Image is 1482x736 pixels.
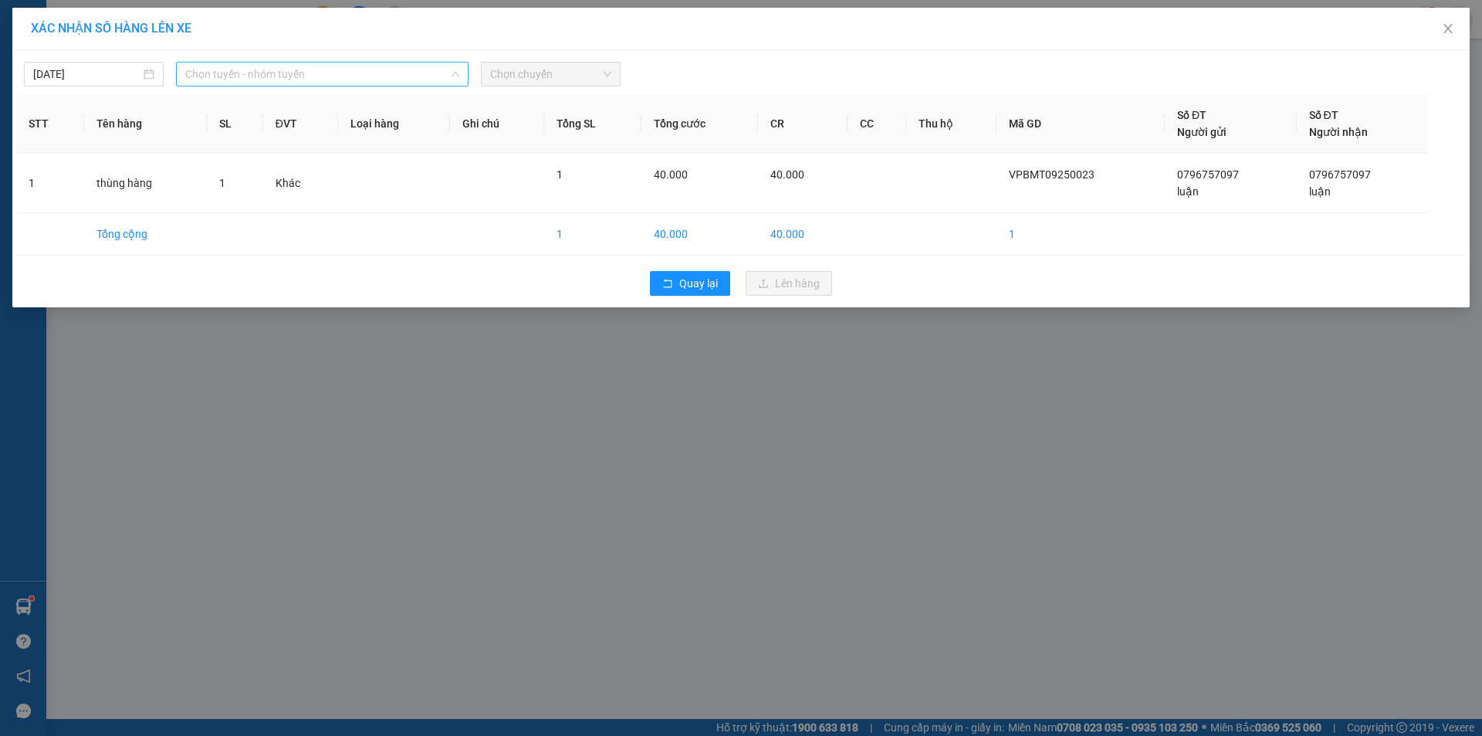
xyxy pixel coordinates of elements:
td: Tổng cộng [84,213,206,256]
td: 1 [16,154,84,213]
span: rollback [662,278,673,290]
span: close [1442,22,1454,35]
td: 40.000 [758,213,848,256]
th: CC [848,94,906,154]
span: 40.000 [770,168,804,181]
span: down [451,70,460,79]
button: uploadLên hàng [746,271,832,296]
span: Số ĐT [1177,109,1206,121]
th: Tổng SL [544,94,641,154]
span: Chọn tuyến - nhóm tuyến [185,63,459,86]
span: luận [1177,185,1199,198]
th: Tổng cước [641,94,758,154]
span: luận [1309,185,1331,198]
span: Số ĐT [1309,109,1338,121]
span: Người gửi [1177,126,1227,138]
span: 40.000 [654,168,688,181]
span: 1 [557,168,563,181]
td: thùng hàng [84,154,206,213]
span: XÁC NHẬN SỐ HÀNG LÊN XE [31,21,191,36]
span: Chọn chuyến [490,63,611,86]
span: Người nhận [1309,126,1368,138]
td: 1 [996,213,1165,256]
th: STT [16,94,84,154]
span: Quay lại [679,275,718,292]
td: 40.000 [641,213,758,256]
button: rollbackQuay lại [650,271,730,296]
button: Close [1426,8,1470,51]
th: CR [758,94,848,154]
span: VPBMT09250023 [1009,168,1095,181]
th: Tên hàng [84,94,206,154]
td: 1 [544,213,641,256]
span: 0796757097 [1177,168,1239,181]
th: Thu hộ [906,94,996,154]
th: Mã GD [996,94,1165,154]
input: 14/09/2025 [33,66,140,83]
span: 0796757097 [1309,168,1371,181]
